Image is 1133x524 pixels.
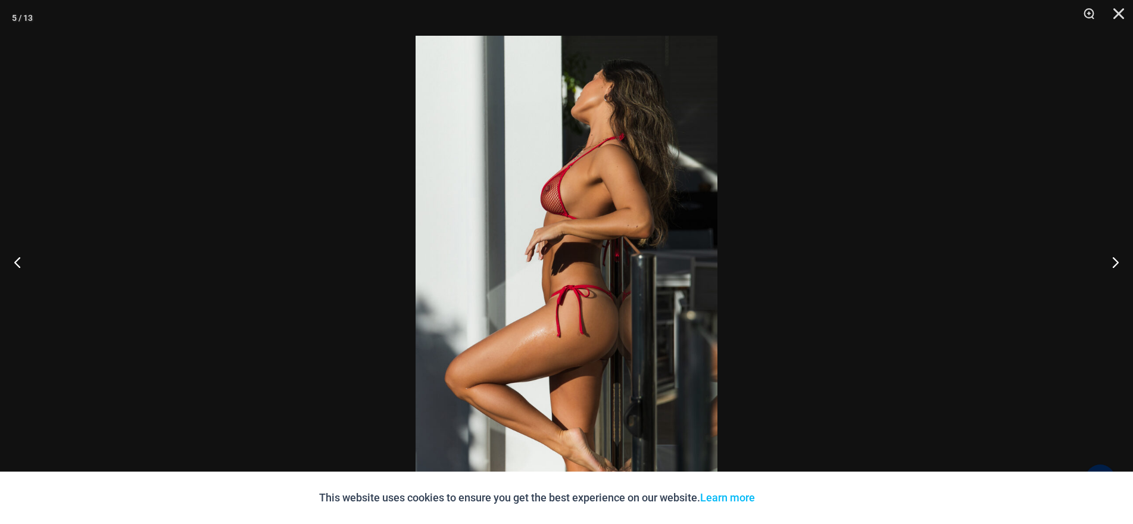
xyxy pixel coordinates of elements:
[416,36,717,488] img: Summer Storm Red 312 Tri Top 456 Micro 04
[12,9,33,27] div: 5 / 13
[700,491,755,504] a: Learn more
[1088,232,1133,292] button: Next
[319,489,755,507] p: This website uses cookies to ensure you get the best experience on our website.
[764,484,814,512] button: Accept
